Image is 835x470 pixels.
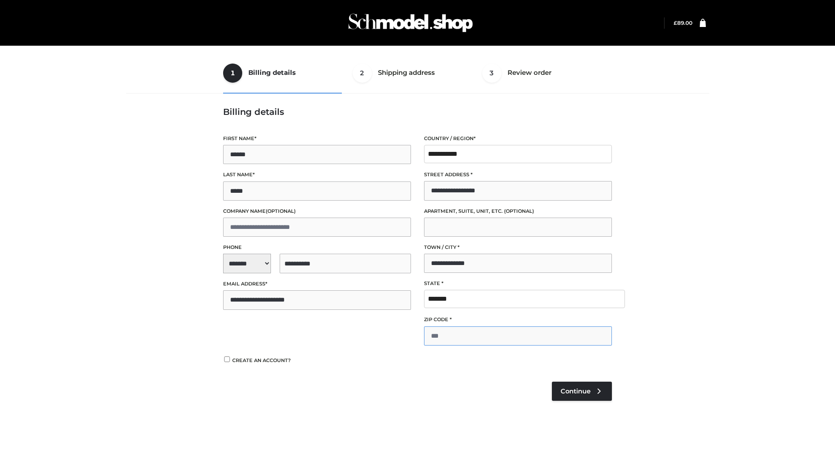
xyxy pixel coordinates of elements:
a: Continue [552,382,612,401]
label: Town / City [424,243,612,252]
span: £ [674,20,677,26]
span: (optional) [504,208,534,214]
span: Continue [561,387,591,395]
span: Create an account? [232,357,291,363]
label: Email address [223,280,411,288]
input: Create an account? [223,356,231,362]
label: Phone [223,243,411,252]
label: Country / Region [424,134,612,143]
a: £89.00 [674,20,692,26]
label: Company name [223,207,411,215]
h3: Billing details [223,107,612,117]
label: State [424,279,612,288]
label: Last name [223,171,411,179]
bdi: 89.00 [674,20,692,26]
img: Schmodel Admin 964 [345,6,476,40]
label: ZIP Code [424,316,612,324]
label: Apartment, suite, unit, etc. [424,207,612,215]
label: Street address [424,171,612,179]
span: (optional) [266,208,296,214]
label: First name [223,134,411,143]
